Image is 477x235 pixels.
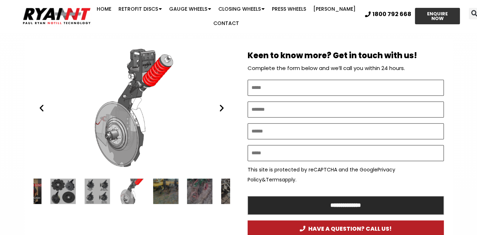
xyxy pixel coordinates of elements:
[34,46,230,170] div: 7 / 34
[210,16,243,30] a: Contact
[300,226,392,232] span: HAVE A QUESTION? CALL US!
[268,2,310,16] a: Press Wheels
[365,11,411,17] a: 1800 792 668
[92,2,360,30] nav: Menu
[310,2,359,16] a: [PERSON_NAME]
[248,52,444,60] h2: Keen to know more? Get in touch with us!
[217,104,226,112] div: Next slide
[34,46,230,170] div: Ryan NT (RFM NT) Double Disc on on Ryan Tyne Cultivator Tine. no till cropping
[266,176,282,183] a: Terms
[119,179,144,204] div: 7 / 34
[215,2,268,16] a: Closing Wheels
[372,11,411,17] span: 1800 792 668
[166,2,215,16] a: Gauge Wheels
[248,63,444,73] p: Complete the form below and we’ll call you within 24 hours.
[93,2,115,16] a: Home
[248,165,444,185] p: This site is protected by reCAPTCHA and the Google & apply.
[21,5,92,27] img: Ryan NT logo
[85,179,110,204] div: 6 / 34
[415,8,460,24] a: ENQUIRE NOW
[187,179,213,204] div: 9 / 34
[37,104,46,112] div: Previous slide
[153,179,178,204] div: 8 / 34
[34,46,230,170] div: Slides
[115,2,166,16] a: Retrofit Discs
[34,179,230,204] div: Slides Slides
[119,179,144,204] div: Ryan NT (RFM NT) Double Disc on on Ryan Tyne Cultivator Tine. no till cropping
[50,179,76,204] div: 5 / 34
[221,179,247,204] div: 10 / 34
[421,11,453,21] span: ENQUIRE NOW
